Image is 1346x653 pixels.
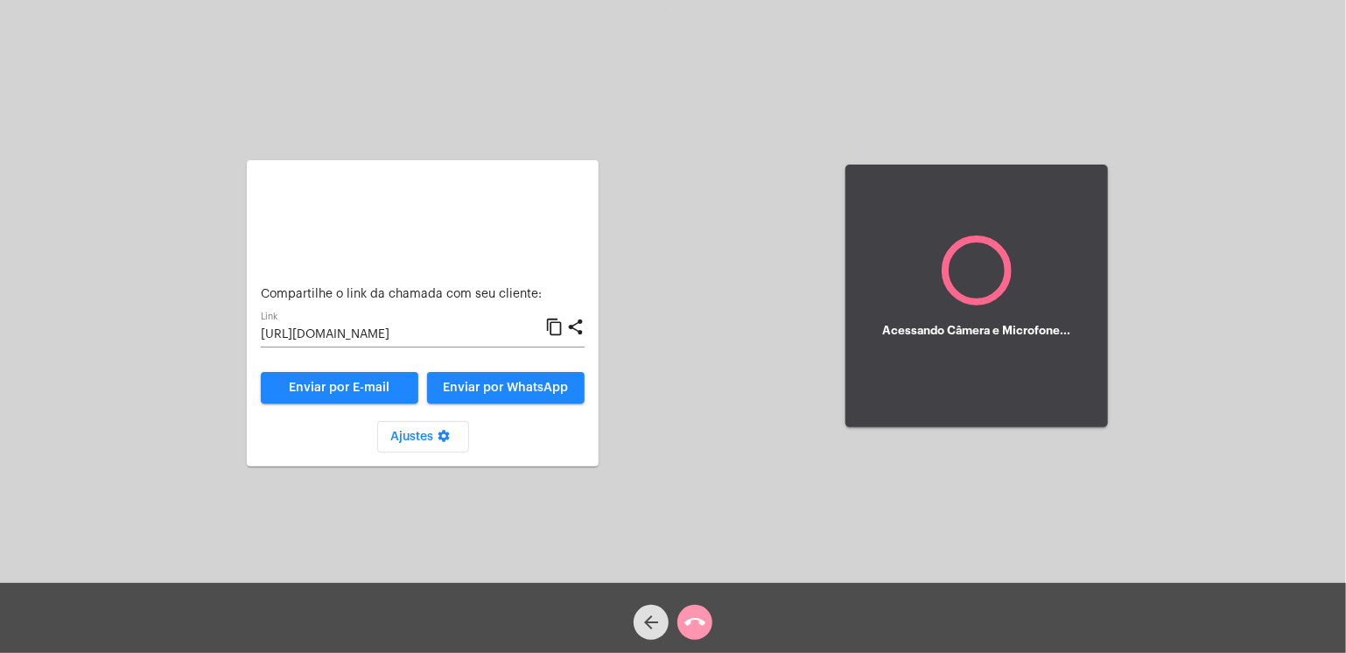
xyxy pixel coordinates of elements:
[427,372,585,404] button: Enviar por WhatsApp
[566,317,585,338] mat-icon: share
[641,612,662,633] mat-icon: arrow_back
[261,372,418,404] a: Enviar por E-mail
[883,325,1071,337] h5: Acessando Câmera e Microfone...
[261,288,585,301] p: Compartilhe o link da chamada com seu cliente:
[391,431,455,443] span: Ajustes
[377,421,469,453] button: Ajustes
[434,429,455,450] mat-icon: settings
[545,317,564,338] mat-icon: content_copy
[290,382,390,394] span: Enviar por E-mail
[444,382,569,394] span: Enviar por WhatsApp
[684,612,705,633] mat-icon: call_end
